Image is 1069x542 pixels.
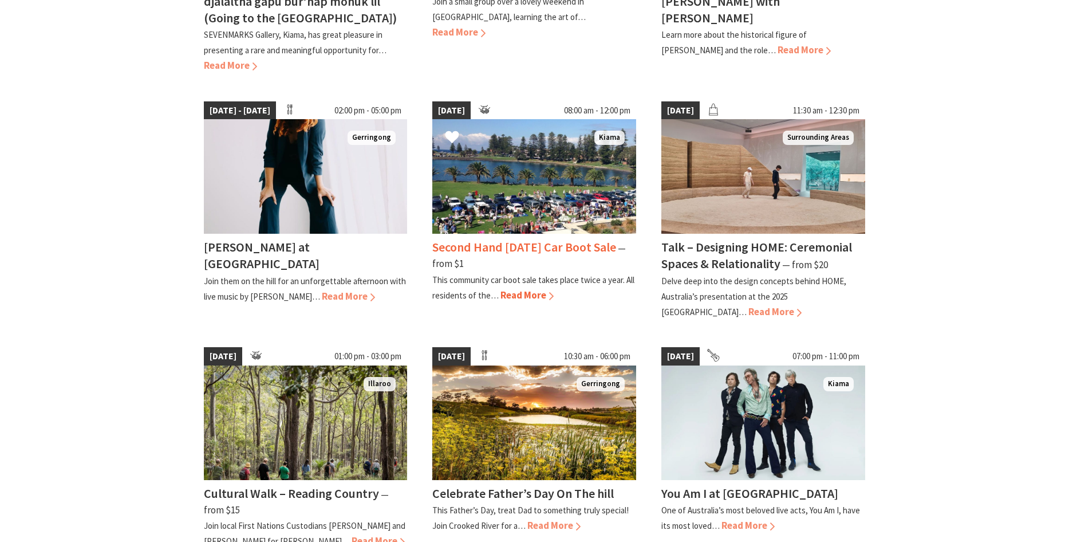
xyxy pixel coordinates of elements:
[204,29,386,56] p: SEVENMARKS Gallery, Kiama, has great pleasure in presenting a rare and meaningful opportunity for…
[432,485,614,501] h4: Celebrate Father’s Day On The hill
[204,485,379,501] h4: Cultural Walk – Reading Country
[787,347,865,366] span: 07:00 pm - 11:00 pm
[558,101,636,120] span: 08:00 am - 12:00 pm
[661,505,860,531] p: One of Australia’s most beloved live acts, You Am I, have its most loved…
[322,290,375,303] span: Read More
[204,59,257,72] span: Read More
[432,101,471,120] span: [DATE]
[204,366,408,480] img: Visitors walk in single file along the Buddawang Track
[432,119,636,234] img: Car boot sale
[204,101,408,320] a: [DATE] - [DATE] 02:00 pm - 05:00 pm Kay Proudlove Gerringong [PERSON_NAME] at [GEOGRAPHIC_DATA] J...
[204,488,389,516] span: ⁠— from $15
[661,119,865,234] img: Two visitors stand in the middle ofn a circular stone art installation with sand in the middle
[432,274,634,301] p: This community car boot sale takes place twice a year. All residents of the…
[721,519,775,532] span: Read More
[661,485,838,501] h4: You Am I at [GEOGRAPHIC_DATA]
[433,119,471,158] button: Click to Favourite Second Hand Saturday Car Boot Sale
[329,101,407,120] span: 02:00 pm - 05:00 pm
[500,289,554,301] span: Read More
[782,258,828,271] span: ⁠— from $20
[778,44,831,56] span: Read More
[748,305,802,318] span: Read More
[661,101,865,320] a: [DATE] 11:30 am - 12:30 pm Two visitors stand in the middle ofn a circular stone art installation...
[432,347,471,366] span: [DATE]
[432,505,629,531] p: This Father’s Day, treat Dad to something truly special! Join Crooked River for a…
[204,239,319,272] h4: [PERSON_NAME] at [GEOGRAPHIC_DATA]
[432,239,616,255] h4: Second Hand [DATE] Car Boot Sale
[329,347,407,366] span: 01:00 pm - 03:00 pm
[594,131,625,145] span: Kiama
[661,101,700,120] span: [DATE]
[787,101,865,120] span: 11:30 am - 12:30 pm
[661,347,700,366] span: [DATE]
[527,519,581,532] span: Read More
[661,29,807,56] p: Learn more about the historical figure of [PERSON_NAME] and the role…
[558,347,636,366] span: 10:30 am - 06:00 pm
[432,101,636,320] a: [DATE] 08:00 am - 12:00 pm Car boot sale Kiama Second Hand [DATE] Car Boot Sale ⁠— from $1 This c...
[364,377,396,391] span: Illaroo
[432,26,486,38] span: Read More
[204,347,242,366] span: [DATE]
[577,377,625,391] span: Gerringong
[204,276,406,302] p: Join them on the hill for an unforgettable afternoon with live music by [PERSON_NAME]…
[204,101,276,120] span: [DATE] - [DATE]
[204,119,408,234] img: Kay Proudlove
[432,366,636,480] img: Crooked River Estate
[823,377,854,391] span: Kiama
[661,366,865,480] img: You Am I
[783,131,854,145] span: Surrounding Areas
[661,239,852,272] h4: Talk – Designing HOME: Ceremonial Spaces & Relationality
[661,276,846,317] p: Delve deep into the design concepts behind HOME, Australia’s presentation at the 2025 [GEOGRAPHIC...
[348,131,396,145] span: Gerringong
